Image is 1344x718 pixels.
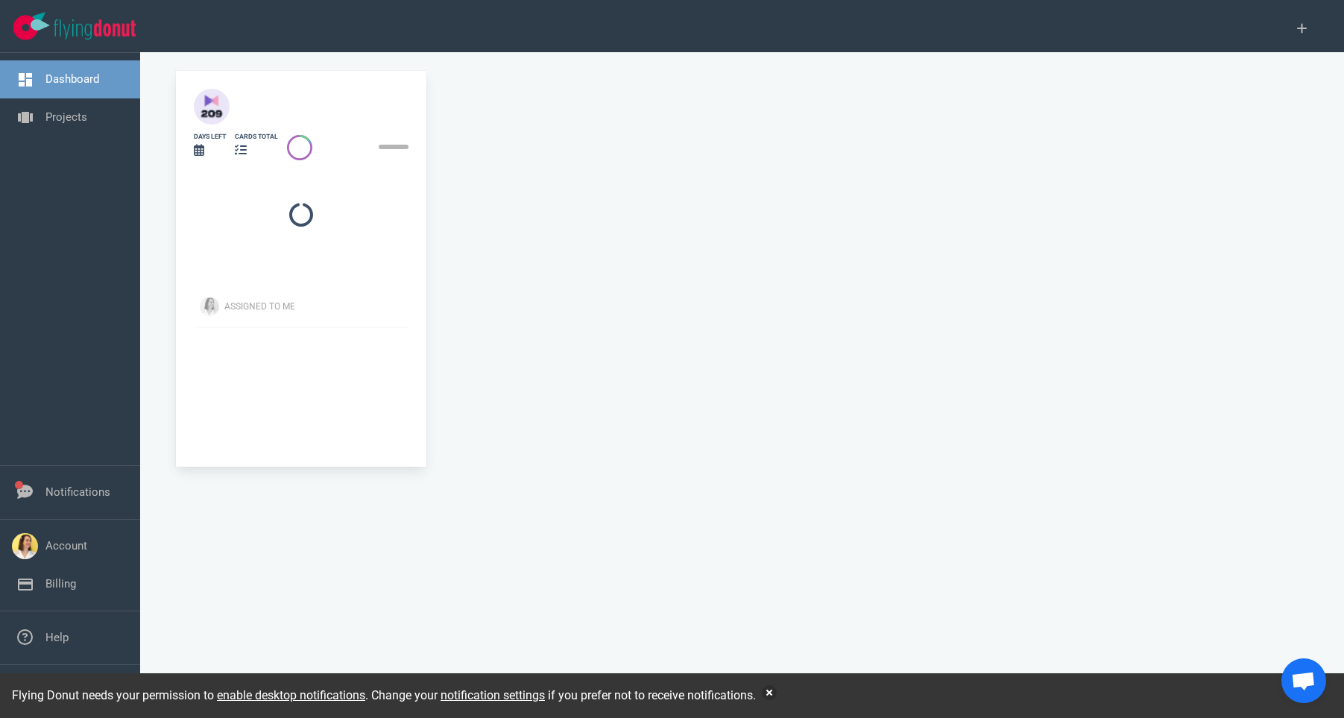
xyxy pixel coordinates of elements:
a: Account [45,539,87,552]
a: Projects [45,110,87,124]
a: Billing [45,577,76,591]
a: Ouvrir le chat [1281,658,1326,703]
div: days left [194,132,226,142]
img: Flying Donut text logo [54,19,136,40]
a: Help [45,631,69,644]
img: Avatar [200,297,219,316]
a: enable desktop notifications [217,688,365,702]
img: 40 [194,89,230,125]
span: . Change your if you prefer not to receive notifications. [365,688,756,702]
a: Dashboard [45,72,99,86]
a: notification settings [441,688,545,702]
div: cards total [235,132,278,142]
span: Flying Donut needs your permission to [12,688,365,702]
a: Notifications [45,485,110,499]
div: Assigned To Me [224,300,417,313]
